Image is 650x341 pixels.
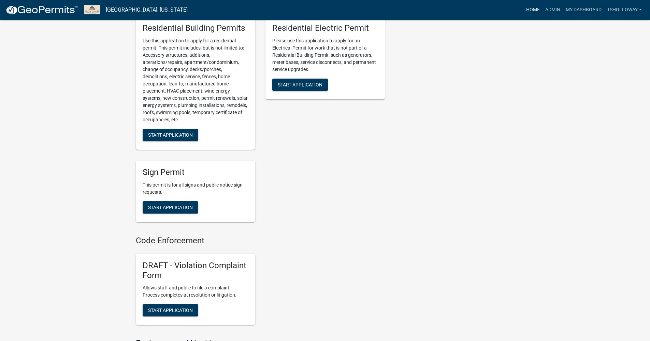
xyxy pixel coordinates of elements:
a: tsholloway [604,3,645,16]
img: Grant County, Indiana [84,5,100,14]
button: Start Application [143,201,198,214]
button: Start Application [143,304,198,316]
button: Start Application [272,79,328,91]
a: Home [523,3,543,16]
a: [GEOGRAPHIC_DATA], [US_STATE] [106,4,188,16]
a: Admin [543,3,563,16]
a: My Dashboard [563,3,604,16]
p: Use this application to apply for a residential permit. This permit includes, but is not limited ... [143,37,248,123]
h5: Residential Building Permits [143,23,248,33]
h4: Code Enforcement [136,236,385,246]
span: Start Application [148,132,193,138]
h5: Residential Electric Permit [272,23,378,33]
button: Start Application [143,129,198,141]
span: Start Application [148,205,193,210]
span: Start Application [148,308,193,313]
span: Start Application [278,82,322,87]
p: Please use this application to apply for an Electrical Permit for work that is not part of a Resi... [272,37,378,73]
p: Allows staff and public to file a complaint. Process completes at resolution or litigation. [143,284,248,299]
h5: DRAFT - Violation Complaint Form [143,261,248,281]
p: This permit is for all signs and public notice sign requests. [143,181,248,196]
h5: Sign Permit [143,167,248,177]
